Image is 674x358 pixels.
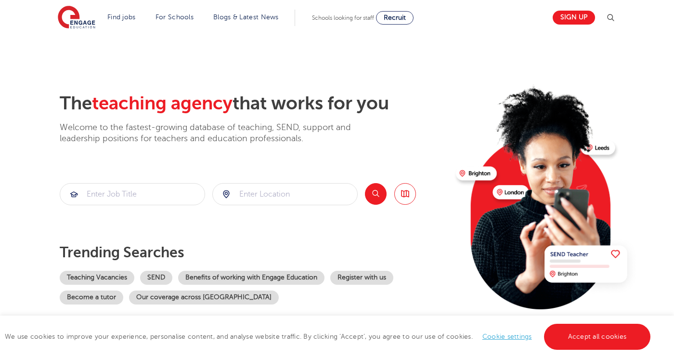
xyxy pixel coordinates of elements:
p: Trending searches [60,244,448,261]
a: Teaching Vacancies [60,271,134,285]
a: Our coverage across [GEOGRAPHIC_DATA] [129,291,279,305]
a: Cookie settings [482,333,532,340]
button: Search [365,183,387,205]
a: SEND [140,271,172,285]
a: Find jobs [107,13,136,21]
span: teaching agency [92,93,233,114]
input: Submit [213,184,357,205]
a: Benefits of working with Engage Education [178,271,324,285]
div: Submit [212,183,358,205]
a: Recruit [376,11,414,25]
h2: The that works for you [60,93,448,115]
input: Submit [60,184,205,205]
img: Engage Education [58,6,95,30]
a: Register with us [330,271,393,285]
a: Become a tutor [60,291,123,305]
div: Submit [60,183,205,205]
a: Sign up [553,11,595,25]
span: Schools looking for staff [312,14,374,21]
span: Recruit [384,14,406,21]
a: For Schools [156,13,194,21]
span: We use cookies to improve your experience, personalise content, and analyse website traffic. By c... [5,333,653,340]
a: Accept all cookies [544,324,651,350]
a: Blogs & Latest News [213,13,279,21]
p: Welcome to the fastest-growing database of teaching, SEND, support and leadership positions for t... [60,122,377,145]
